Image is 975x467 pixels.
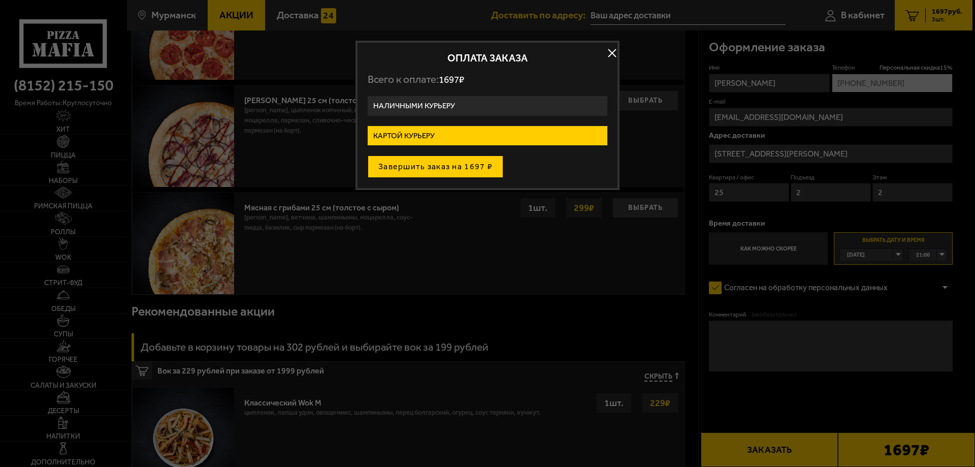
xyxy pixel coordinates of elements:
[368,73,607,86] p: Всего к оплате:
[368,96,607,116] label: Наличными курьеру
[368,126,607,146] label: Картой курьеру
[368,53,607,63] h2: Оплата заказа
[439,74,464,85] span: 1697 ₽
[368,155,503,178] button: Завершить заказ на 1697 ₽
